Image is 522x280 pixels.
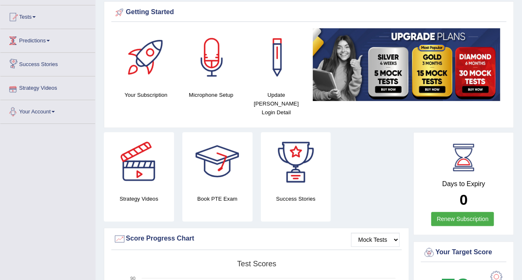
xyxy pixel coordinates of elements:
a: Strategy Videos [0,76,95,97]
a: Your Account [0,100,95,121]
h4: Update [PERSON_NAME] Login Detail [248,91,305,117]
h4: Microphone Setup [183,91,240,99]
h4: Your Subscription [118,91,174,99]
a: Renew Subscription [431,212,494,226]
h4: Days to Expiry [423,180,504,188]
a: Success Stories [0,53,95,74]
a: Predictions [0,29,95,50]
h4: Strategy Videos [104,194,174,203]
h4: Success Stories [261,194,331,203]
div: Score Progress Chart [113,233,399,245]
h4: Book PTE Exam [182,194,252,203]
div: Your Target Score [423,246,504,259]
a: Tests [0,5,95,26]
tspan: Test scores [237,260,276,268]
b: 0 [459,192,467,208]
img: small5.jpg [313,28,500,101]
div: Getting Started [113,6,504,19]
